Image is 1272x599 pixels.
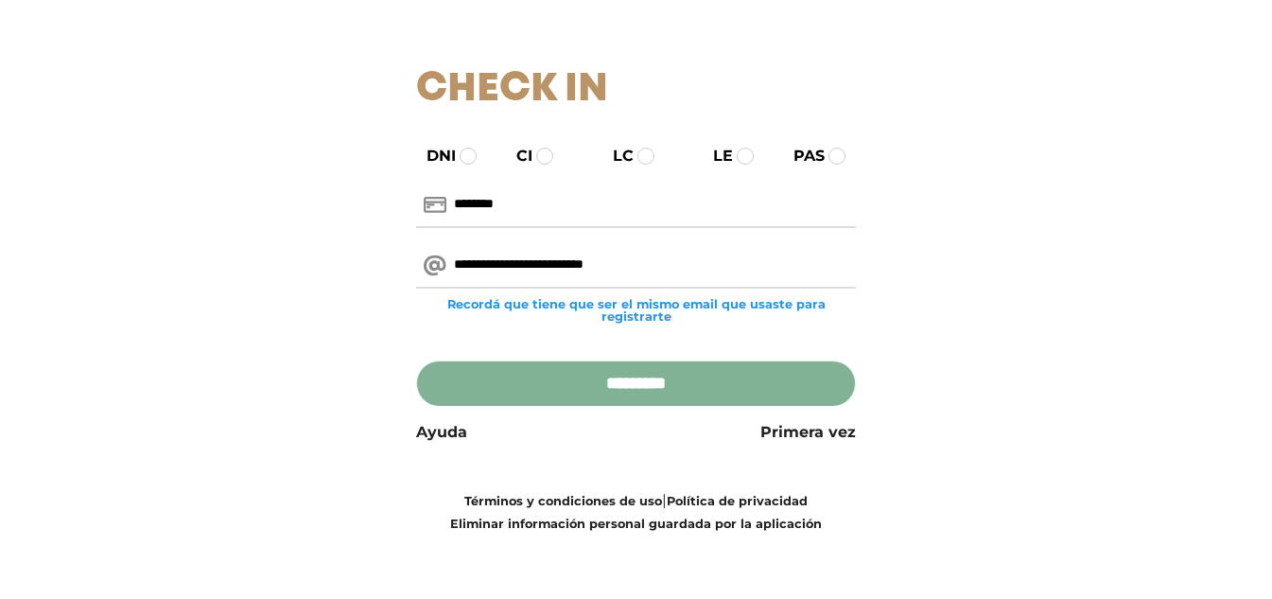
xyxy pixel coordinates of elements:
a: Términos y condiciones de uso [464,494,662,508]
a: Ayuda [416,421,467,444]
label: LE [696,145,733,167]
a: Política de privacidad [667,494,808,508]
a: Primera vez [760,421,856,444]
div: | [402,489,870,535]
small: Recordá que tiene que ser el mismo email que usaste para registrarte [416,298,856,323]
label: DNI [409,145,456,167]
label: LC [596,145,634,167]
a: Eliminar información personal guardada por la aplicación [450,517,822,531]
label: PAS [776,145,825,167]
label: CI [499,145,532,167]
h1: Check In [416,66,856,114]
